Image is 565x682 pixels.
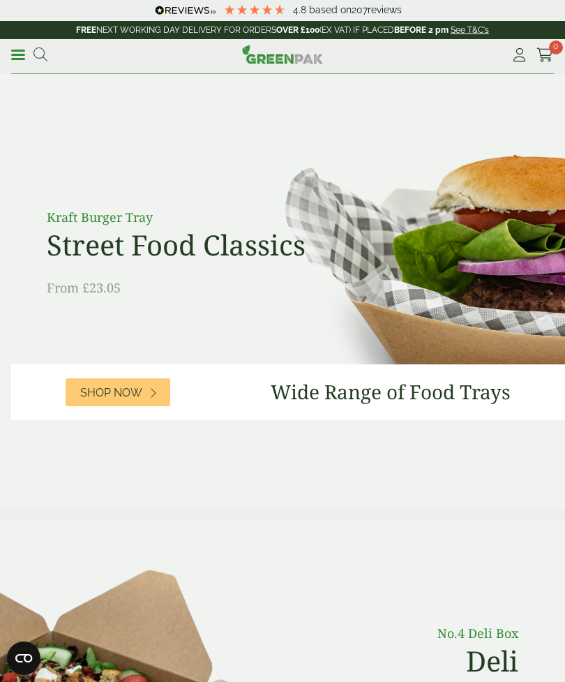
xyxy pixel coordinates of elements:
[80,386,142,399] span: Shop Now
[511,48,528,62] i: My Account
[394,25,449,35] strong: BEFORE 2 pm
[331,624,518,643] p: No.4 Deli Box
[155,6,216,15] img: REVIEWS.io
[451,25,489,35] a: See T&C's
[47,208,361,227] p: Kraft Burger Tray
[47,228,361,262] h2: Street Food Classics
[309,4,352,15] span: Based on
[47,279,121,296] span: From £23.05
[223,3,286,16] div: 4.79 Stars
[66,378,170,406] a: Shop Now
[76,25,96,35] strong: FREE
[352,4,368,15] span: 207
[368,4,402,15] span: reviews
[242,45,323,64] img: GreenPak Supplies
[536,45,554,66] a: 0
[7,642,40,675] button: Open CMP widget
[549,40,563,54] span: 0
[536,48,554,62] i: Cart
[271,380,511,404] h3: Wide Range of Food Trays
[276,25,319,35] strong: OVER £100
[293,4,309,15] span: 4.8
